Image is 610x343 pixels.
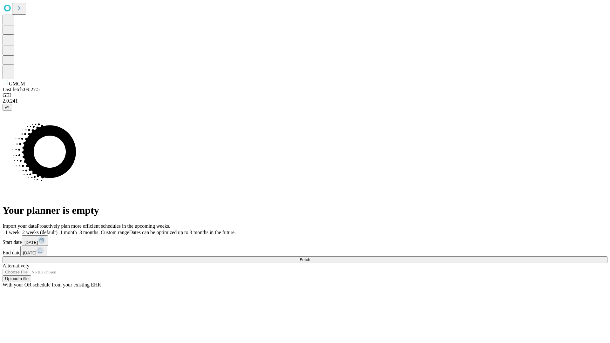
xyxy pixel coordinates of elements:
[3,205,607,216] h1: Your planner is empty
[3,92,607,98] div: GEI
[3,104,12,111] button: @
[3,256,607,263] button: Fetch
[23,251,36,255] span: [DATE]
[101,230,129,235] span: Custom range
[3,235,607,246] div: Start date
[5,230,20,235] span: 1 week
[24,240,38,245] span: [DATE]
[129,230,236,235] span: Dates can be optimized up to 3 months in the future.
[3,263,29,268] span: Alternatively
[22,230,58,235] span: 2 weeks (default)
[3,98,607,104] div: 2.0.241
[22,235,48,246] button: [DATE]
[5,105,10,110] span: @
[3,87,42,92] span: Last fetch: 09:27:51
[60,230,77,235] span: 1 month
[3,282,101,287] span: With your OR schedule from your existing EHR
[9,81,25,86] span: GMCM
[20,246,46,256] button: [DATE]
[3,223,37,229] span: Import your data
[37,223,170,229] span: Proactively plan more efficient schedules in the upcoming weeks.
[3,275,31,282] button: Upload a file
[3,246,607,256] div: End date
[79,230,98,235] span: 3 months
[300,257,310,262] span: Fetch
